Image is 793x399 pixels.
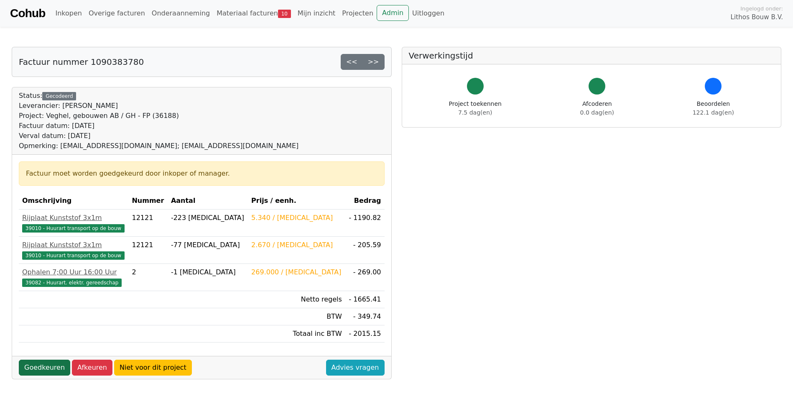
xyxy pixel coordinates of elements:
th: Prijs / eenh. [248,192,345,210]
td: 12121 [128,210,167,237]
th: Aantal [168,192,248,210]
div: Verval datum: [DATE] [19,131,298,141]
div: Status: [19,91,298,151]
td: Netto regels [248,291,345,308]
span: 0.0 dag(en) [580,109,614,116]
div: Rijplaat Kunststof 3x1m [22,213,125,223]
div: Opmerking: [EMAIL_ADDRESS][DOMAIN_NAME]; [EMAIL_ADDRESS][DOMAIN_NAME] [19,141,298,151]
a: Goedkeuren [19,360,70,376]
span: 122.1 dag(en) [693,109,734,116]
h5: Factuur nummer 1090383780 [19,57,144,67]
th: Nummer [128,192,167,210]
a: Overige facturen [85,5,148,22]
td: - 2015.15 [345,325,385,343]
a: Ophalen 7;00 Uur 16:00 Uur39082 - Huurart. elektr. gereedschap [22,267,125,287]
td: Totaal inc BTW [248,325,345,343]
div: Leverancier: [PERSON_NAME] [19,101,298,111]
a: >> [362,54,385,70]
div: Gecodeerd [42,92,76,100]
td: - 269.00 [345,264,385,291]
a: Projecten [339,5,377,22]
a: Rijplaat Kunststof 3x1m39010 - Huurart transport op de bouw [22,213,125,233]
div: Beoordelen [693,100,734,117]
a: Mijn inzicht [294,5,339,22]
span: 7.5 dag(en) [458,109,492,116]
td: - 205.59 [345,237,385,264]
td: - 1665.41 [345,291,385,308]
div: Rijplaat Kunststof 3x1m [22,240,125,250]
td: 2 [128,264,167,291]
div: Project toekennen [449,100,502,117]
td: - 349.74 [345,308,385,325]
a: Inkopen [52,5,85,22]
div: -77 [MEDICAL_DATA] [171,240,245,250]
a: Rijplaat Kunststof 3x1m39010 - Huurart transport op de bouw [22,240,125,260]
a: Afkeuren [72,360,112,376]
div: -223 [MEDICAL_DATA] [171,213,245,223]
div: Factuur datum: [DATE] [19,121,298,131]
div: 5.340 / [MEDICAL_DATA] [251,213,342,223]
td: 12121 [128,237,167,264]
span: Lithos Bouw B.V. [731,13,783,22]
div: Factuur moet worden goedgekeurd door inkoper of manager. [26,169,377,179]
a: Uitloggen [409,5,448,22]
a: Cohub [10,3,45,23]
div: Afcoderen [580,100,614,117]
td: BTW [248,308,345,325]
a: Onderaanneming [148,5,213,22]
span: 39010 - Huurart transport op de bouw [22,251,125,260]
span: Ingelogd onder: [740,5,783,13]
a: Advies vragen [326,360,385,376]
div: 2.670 / [MEDICAL_DATA] [251,240,342,250]
div: Project: Veghel, gebouwen AB / GH - FP (36188) [19,111,298,121]
a: Admin [377,5,409,21]
th: Omschrijving [19,192,128,210]
h5: Verwerkingstijd [409,51,775,61]
td: - 1190.82 [345,210,385,237]
a: Materiaal facturen10 [213,5,294,22]
div: -1 [MEDICAL_DATA] [171,267,245,277]
a: << [341,54,363,70]
div: 269.000 / [MEDICAL_DATA] [251,267,342,277]
span: 39082 - Huurart. elektr. gereedschap [22,279,122,287]
span: 10 [278,10,291,18]
div: Ophalen 7;00 Uur 16:00 Uur [22,267,125,277]
a: Niet voor dit project [114,360,192,376]
span: 39010 - Huurart transport op de bouw [22,224,125,233]
th: Bedrag [345,192,385,210]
